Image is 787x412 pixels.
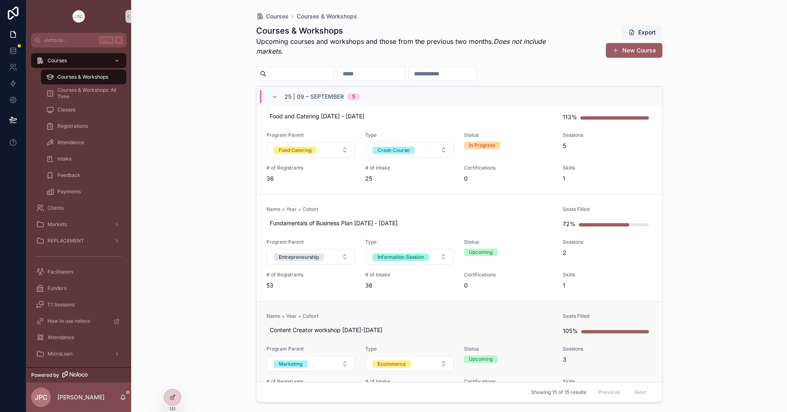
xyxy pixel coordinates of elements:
[267,249,355,265] button: Select Button
[270,326,550,334] span: Content Creator workshop [DATE]-[DATE]
[267,142,355,158] button: Select Button
[563,165,652,171] span: Skills
[365,281,454,290] span: 36
[469,249,493,256] div: Upcoming
[256,37,546,55] em: Does not include markets.
[257,301,662,408] a: Name + Year + CohortContent Creator workshop [DATE]-[DATE]Seats Filled105%Program ParentSelect Bu...
[365,272,454,278] span: # of Intake
[48,269,73,275] span: Facilitators
[469,142,495,149] div: In Progress
[266,346,355,352] span: Program Parent
[563,355,652,364] span: 3
[31,33,126,48] button: Jump to...CtrlK
[41,70,126,84] a: Courses & Workshops
[35,392,48,402] span: JPC
[378,360,406,368] div: Ecommerce
[464,281,553,290] span: 0
[266,165,355,171] span: # of Registrants
[469,355,493,363] div: Upcoming
[366,142,454,158] button: Select Button
[99,36,114,44] span: Ctrl
[266,206,553,213] span: Name + Year + Cohort
[563,378,652,385] span: Skills
[48,221,67,228] span: Markets
[256,36,560,56] p: Upcoming courses and workshops and those from the previous two months.
[563,346,652,352] span: Sessions
[563,272,652,278] span: Skills
[464,272,553,278] span: Certifications
[563,281,652,290] span: 1
[266,12,289,20] span: Courses
[48,334,74,341] span: Attendance
[41,102,126,117] a: Classes
[563,109,577,125] div: 113%
[563,323,578,339] div: 105%
[563,142,652,150] span: 5
[57,87,118,100] span: Courses & Workshops: All Time
[57,139,84,146] span: Attendance
[257,87,662,194] a: Name + Year + CohortFood and Catering [DATE] - [DATE]Seats Filled113%Program ParentSelect ButtonT...
[464,174,553,183] span: 0
[297,12,357,20] span: Courses & Workshops
[266,174,355,183] span: 36
[57,123,88,129] span: Registrations
[365,239,454,245] span: Type
[563,313,652,319] span: Seats Filled
[365,132,454,138] span: Type
[266,132,355,138] span: Program Parent
[48,318,90,324] span: How to use noloco
[41,184,126,199] a: Payments
[48,238,84,244] span: REPLACEMENT
[57,188,81,195] span: Payments
[48,285,66,292] span: Funders
[279,360,303,368] div: Marketing
[366,356,454,371] button: Select Button
[57,172,80,179] span: Feedback
[31,346,126,361] a: MicroLoan
[26,48,131,367] div: scrollable content
[41,168,126,183] a: Feedback
[266,272,355,278] span: # of Registrants
[266,281,355,290] span: 53
[41,135,126,150] a: Attendance
[279,147,312,154] div: Food Catering
[57,106,75,113] span: Classes
[606,43,662,58] button: New Course
[31,201,126,215] a: Clients
[41,86,126,101] a: Courses & Workshops: All Time
[48,351,73,357] span: MicroLoan
[279,254,319,261] div: Entrepreneurship
[366,249,454,265] button: Select Button
[26,367,131,383] a: Powered by
[270,112,550,120] span: Food and Catering [DATE] - [DATE]
[464,165,553,171] span: Certifications
[257,194,662,301] a: Name + Year + CohortFundamentals of Business Plan [DATE] - [DATE]Seats Filled72%Program ParentSel...
[266,239,355,245] span: Program Parent
[57,74,108,80] span: Courses & Workshops
[365,346,454,352] span: Type
[266,313,553,319] span: Name + Year + Cohort
[44,37,96,43] span: Jump to...
[563,216,575,232] div: 72%
[41,119,126,134] a: Registrations
[464,239,553,245] span: Status
[563,174,652,183] span: 1
[284,93,344,101] span: 25 | 09 – September
[41,152,126,166] a: Intake
[378,147,409,154] div: Crash Course
[48,205,64,211] span: Clients
[31,314,126,328] a: How to use noloco
[31,233,126,248] a: REPLACEMENT
[464,378,553,385] span: Certifications
[563,249,652,257] span: 2
[378,254,424,261] div: Information Session
[31,330,126,345] a: Attendance
[365,378,454,385] span: # of Intake
[563,132,652,138] span: Sessions
[365,165,454,171] span: # of Intake
[48,301,75,308] span: 1:1 Sessions
[31,217,126,232] a: Markets
[563,239,652,245] span: Sessions
[256,25,560,36] h1: Courses & Workshops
